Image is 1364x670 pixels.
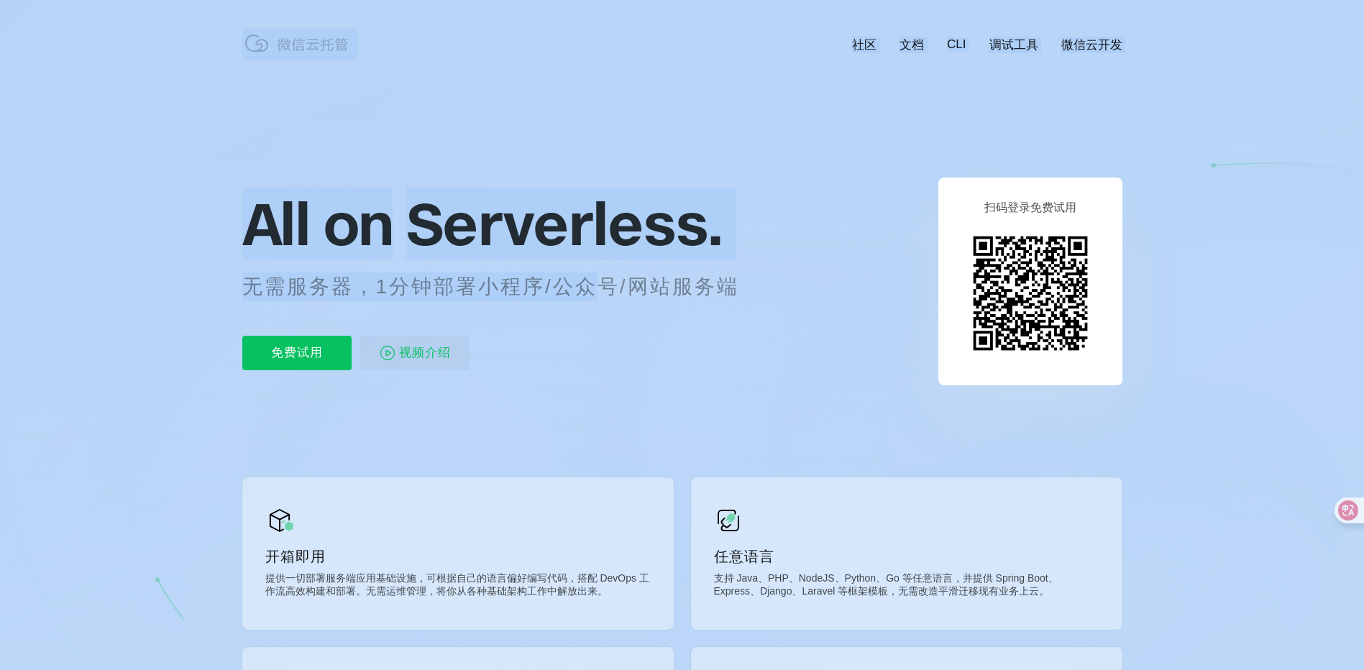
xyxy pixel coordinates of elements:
span: All on [242,188,393,260]
p: 无需服务器，1分钟部署小程序/公众号/网站服务端 [242,272,766,301]
a: 微信云开发 [1061,37,1122,53]
a: 社区 [852,37,876,53]
img: 微信云托管 [242,29,357,58]
p: 支持 Java、PHP、NodeJS、Python、Go 等任意语言，并提供 Spring Boot、Express、Django、Laravel 等框架模板，无需改造平滑迁移现有业务上云。 [714,572,1099,601]
span: Serverless. [406,188,722,260]
span: 视频介绍 [399,336,451,370]
p: 免费试用 [242,336,352,370]
p: 扫码登录免费试用 [984,201,1076,216]
a: CLI [947,37,966,52]
img: video_play.svg [379,344,396,362]
p: 任意语言 [714,546,1099,566]
a: 文档 [900,37,924,53]
p: 提供一切部署服务端应用基础设施，可根据自己的语言偏好编写代码，搭配 DevOps 工作流高效构建和部署。无需运维管理，将你从各种基础架构工作中解放出来。 [265,572,651,601]
a: 微信云托管 [242,47,357,60]
a: 调试工具 [989,37,1038,53]
p: 开箱即用 [265,546,651,566]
